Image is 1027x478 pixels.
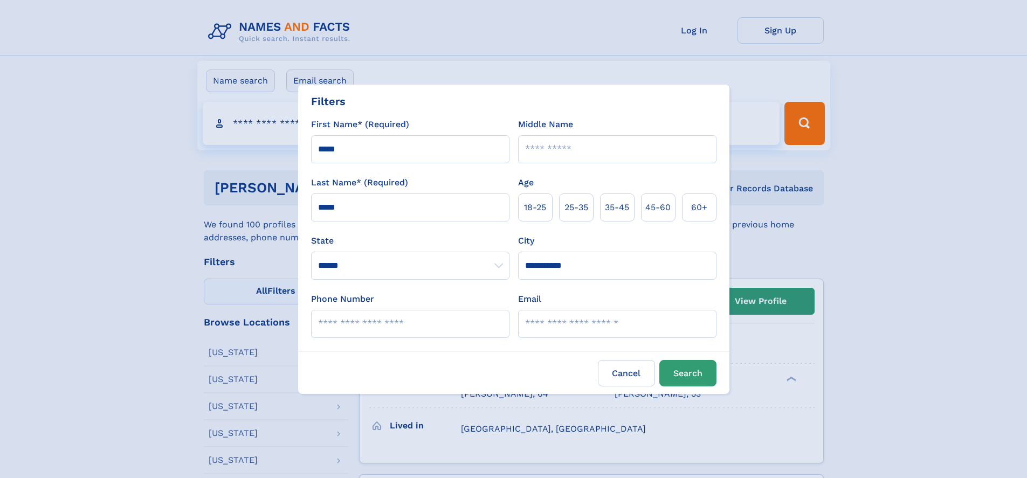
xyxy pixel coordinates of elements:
label: Middle Name [518,118,573,131]
label: Cancel [598,360,655,386]
span: 60+ [691,201,707,214]
div: Filters [311,93,346,109]
label: Phone Number [311,293,374,306]
span: 18‑25 [524,201,546,214]
label: Age [518,176,534,189]
span: 35‑45 [605,201,629,214]
label: City [518,234,534,247]
label: State [311,234,509,247]
button: Search [659,360,716,386]
span: 45‑60 [645,201,671,214]
label: First Name* (Required) [311,118,409,131]
label: Email [518,293,541,306]
span: 25‑35 [564,201,588,214]
label: Last Name* (Required) [311,176,408,189]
